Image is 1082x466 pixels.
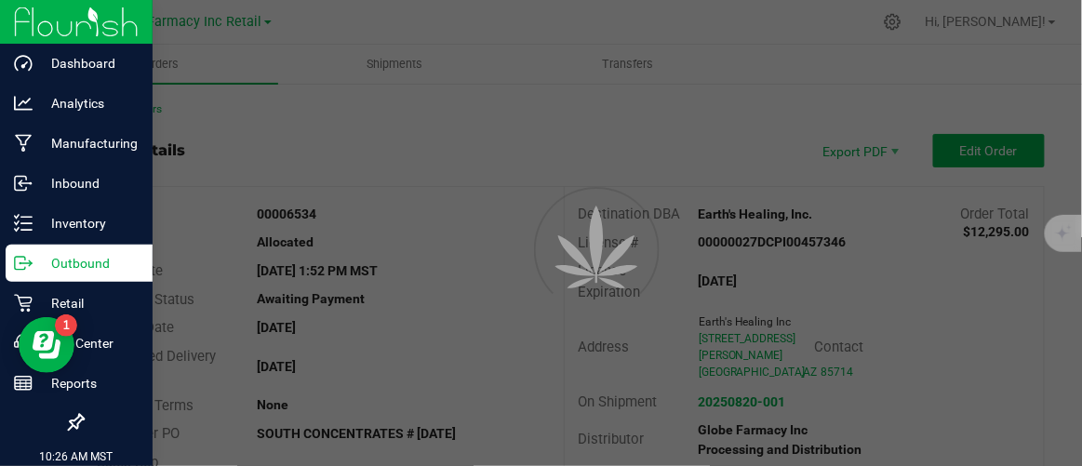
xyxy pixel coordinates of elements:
[33,252,144,274] p: Outbound
[33,332,144,354] p: Call Center
[19,317,74,373] iframe: Resource center
[14,94,33,113] inline-svg: Analytics
[14,134,33,153] inline-svg: Manufacturing
[33,52,144,74] p: Dashboard
[14,334,33,353] inline-svg: Call Center
[33,372,144,394] p: Reports
[14,54,33,73] inline-svg: Dashboard
[14,374,33,393] inline-svg: Reports
[14,214,33,233] inline-svg: Inventory
[14,254,33,273] inline-svg: Outbound
[14,174,33,193] inline-svg: Inbound
[33,92,144,114] p: Analytics
[33,132,144,154] p: Manufacturing
[55,314,77,337] iframe: Resource center unread badge
[33,292,144,314] p: Retail
[33,212,144,234] p: Inventory
[14,294,33,313] inline-svg: Retail
[33,172,144,194] p: Inbound
[8,448,144,465] p: 10:26 AM MST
